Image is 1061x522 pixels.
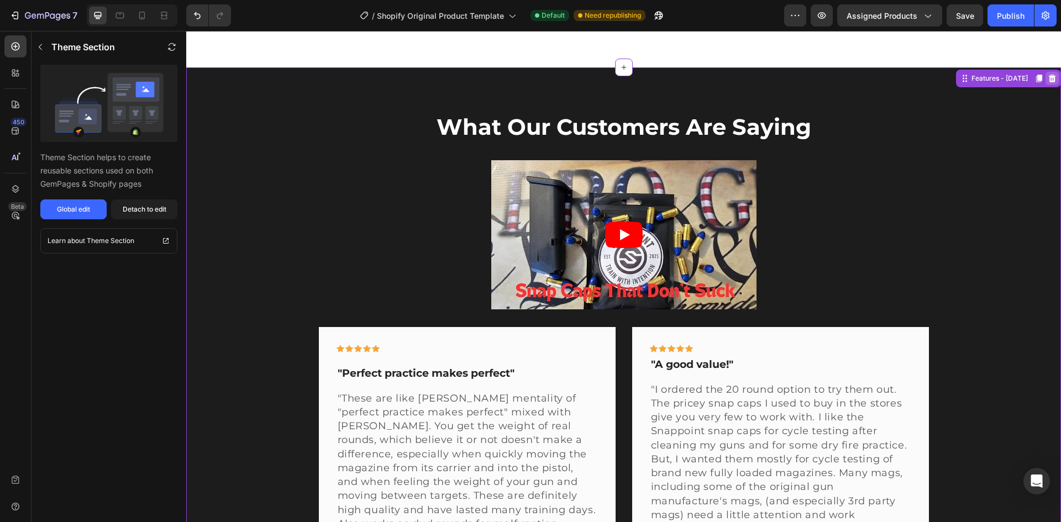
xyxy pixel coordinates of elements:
span: Default [542,10,565,20]
a: Learn about Theme Section [40,228,177,254]
span: Save [956,11,974,20]
button: Detach to edit [111,199,177,219]
p: 7 [72,9,77,22]
p: "Perfect practice makes perfect" [151,336,411,350]
div: Global edit [57,204,90,214]
div: Beta [8,202,27,211]
button: Save [947,4,983,27]
span: Need republishing [585,10,641,20]
p: Theme Section [87,235,134,246]
p: Theme Section [51,40,115,54]
div: Features - [DATE] [783,43,844,52]
span: / [372,10,375,22]
div: Publish [997,10,1025,22]
span: Assigned Products [847,10,917,22]
button: Play [419,191,456,217]
iframe: To enrich screen reader interactions, please activate Accessibility in Grammarly extension settings [186,31,1061,522]
button: Publish [988,4,1034,27]
p: Theme Section helps to create reusable sections used on both GemPages & Shopify pages [40,151,177,191]
button: Global edit [40,199,107,219]
div: 450 [10,118,27,126]
div: Open Intercom Messenger [1023,468,1050,494]
p: Learn about [48,235,85,246]
button: Assigned Products [837,4,942,27]
button: 7 [4,4,82,27]
div: Detach to edit [123,204,166,214]
div: Undo/Redo [186,4,231,27]
p: "A good value!" [465,327,724,341]
span: Shopify Original Product Template [377,10,504,22]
